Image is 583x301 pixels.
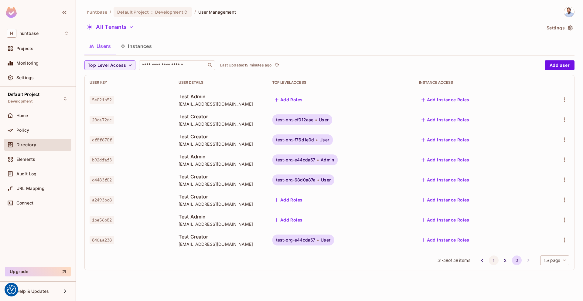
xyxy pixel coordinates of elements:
span: User [321,178,331,182]
span: [EMAIL_ADDRESS][DOMAIN_NAME] [179,101,263,107]
span: User Management [198,9,236,15]
button: Add Instance Roles [419,215,472,225]
button: Upgrade [5,267,71,276]
div: 15 / page [540,255,569,265]
span: [EMAIL_ADDRESS][DOMAIN_NAME] [179,221,263,227]
span: User [319,117,329,122]
span: [EMAIL_ADDRESS][DOMAIN_NAME] [179,181,263,187]
button: Go to page 1 [489,255,499,265]
span: a2493bc8 [90,196,114,204]
span: : [151,10,153,15]
span: d4483f02 [90,176,114,184]
img: SReyMgAAAABJRU5ErkJggg== [6,7,17,18]
span: Home [16,113,28,118]
span: 31 - 38 of 38 items [438,257,470,264]
span: [EMAIL_ADDRESS][DOMAIN_NAME] [179,141,263,147]
span: Projects [16,46,33,51]
span: test-org-e44cda57 [276,157,315,162]
span: Test Creator [179,113,263,120]
button: Add user [545,60,574,70]
img: Revisit consent button [7,285,16,294]
span: Test Creator [179,173,263,180]
button: page 3 [512,255,522,265]
span: Test Creator [179,193,263,200]
li: / [194,9,196,15]
div: Top Level Access [272,80,409,85]
span: Test Creator [179,133,263,140]
span: Audit Log [16,171,36,176]
span: refresh [274,62,279,68]
span: [EMAIL_ADDRESS][DOMAIN_NAME] [179,241,263,247]
span: test-org-68d0a87a [276,178,316,182]
span: df8f670f [90,136,114,144]
button: Add Instance Roles [419,235,472,245]
button: Go to previous page [477,255,487,265]
span: [EMAIL_ADDRESS][DOMAIN_NAME] [179,121,263,127]
div: User Details [179,80,263,85]
span: [EMAIL_ADDRESS][DOMAIN_NAME] [179,161,263,167]
span: Development [8,99,32,104]
span: b92dfaf3 [90,156,114,164]
span: User [321,238,330,242]
span: H [7,29,16,38]
span: Connect [16,201,33,205]
div: Instance Access [419,80,532,85]
button: Instances [116,39,157,54]
span: 5e021b52 [90,96,114,104]
p: Last Updated 15 minutes ago [220,63,272,68]
button: Settings [544,23,574,33]
span: Top Level Access [88,62,126,69]
span: 846aa238 [90,236,114,244]
span: Elements [16,157,35,162]
span: test-org-f76d1e0d [276,137,314,142]
button: Top Level Access [84,60,135,70]
span: Test Admin [179,153,263,160]
button: Go to page 2 [500,255,510,265]
button: All Tenants [84,22,136,32]
span: URL Mapping [16,186,45,191]
span: User [319,137,329,142]
button: Add Instance Roles [419,195,472,205]
span: the active workspace [87,9,107,15]
span: Default Project [8,92,39,97]
span: Directory [16,142,36,147]
span: Monitoring [16,61,39,66]
span: Help & Updates [16,289,49,294]
span: Admin [321,157,334,162]
nav: pagination navigation [476,255,534,265]
span: test-org-cf012aae [276,117,314,122]
span: Workspace: huntbase [19,31,39,36]
span: 1be56b82 [90,216,114,224]
button: Add Instance Roles [419,115,472,125]
img: Ravindra Bangrawa [564,7,574,17]
button: Add Instance Roles [419,155,472,165]
button: Add Instance Roles [419,95,472,105]
span: Default Project [117,9,149,15]
button: Add Instance Roles [419,175,472,185]
button: Add Roles [272,95,305,105]
span: [EMAIL_ADDRESS][DOMAIN_NAME] [179,201,263,207]
button: Add Instance Roles [419,135,472,145]
span: Settings [16,75,34,80]
span: test-org-e44cda57 [276,238,315,242]
button: Add Roles [272,215,305,225]
button: refresh [273,62,280,69]
span: Policy [16,128,29,133]
div: User Key [90,80,169,85]
span: Test Creator [179,233,263,240]
button: Users [84,39,116,54]
li: / [110,9,111,15]
span: Click to refresh data [272,62,280,69]
span: Test Admin [179,213,263,220]
span: Test Admin [179,93,263,100]
span: 20ca72dc [90,116,114,124]
span: Development [155,9,183,15]
button: Add Roles [272,195,305,205]
button: Consent Preferences [7,285,16,294]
